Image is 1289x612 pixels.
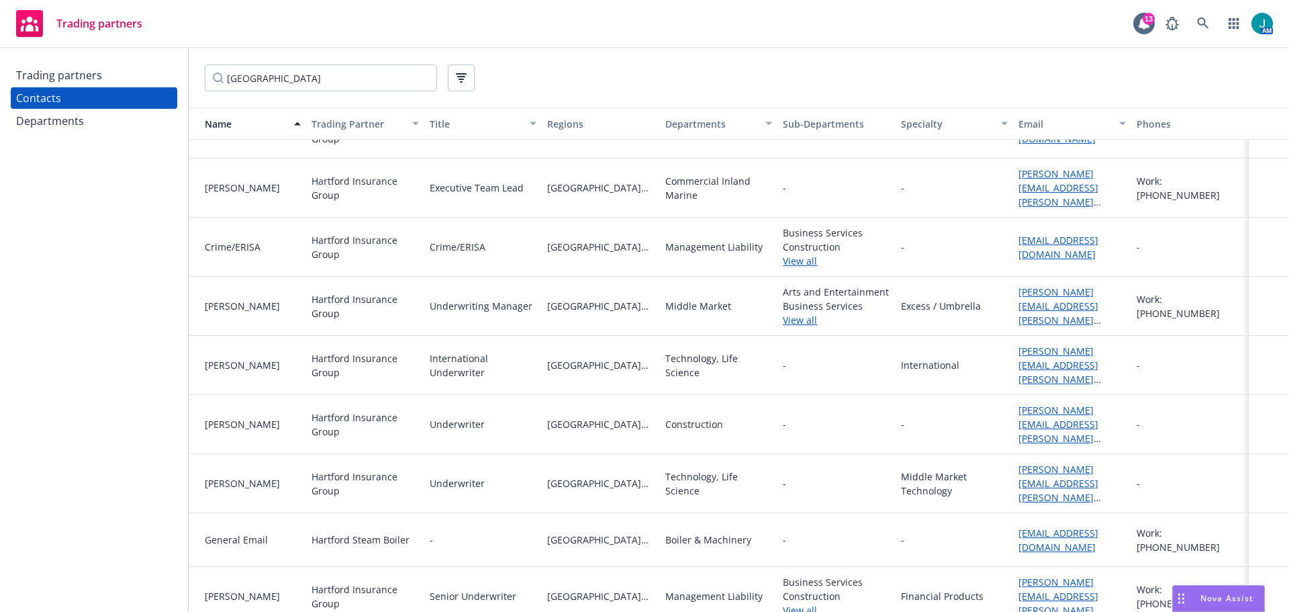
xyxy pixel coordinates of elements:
[665,533,751,547] div: Boiler & Machinery
[1137,358,1140,372] div: -
[665,351,772,380] div: Technology, Life Science
[1137,174,1243,202] div: Work: [PHONE_NUMBER]
[1190,10,1216,37] a: Search
[430,417,485,431] div: Underwriter
[56,18,142,29] span: Trading partners
[430,299,532,313] div: Underwriting Manager
[306,107,424,140] button: Trading Partner
[1137,240,1140,254] div: -
[901,589,984,603] div: Financial Products
[901,358,959,372] div: International
[547,117,654,131] div: Regions
[665,240,763,254] div: Management Liability
[205,358,301,372] div: [PERSON_NAME]
[312,351,418,380] div: Hartford Insurance Group
[901,181,904,195] div: -
[783,417,786,431] span: -
[783,240,890,254] span: Construction
[16,87,61,109] div: Contacts
[430,351,536,380] div: International Underwriter
[1137,292,1243,320] div: Work: [PHONE_NUMBER]
[312,292,418,320] div: Hartford Insurance Group
[896,107,1013,140] button: Specialty
[1018,345,1098,400] a: [PERSON_NAME][EMAIL_ADDRESS][PERSON_NAME][DOMAIN_NAME]
[665,589,763,603] div: Management Liability
[16,64,102,86] div: Trading partners
[665,470,772,498] div: Technology, Life Science
[189,107,306,140] button: Name
[430,589,516,603] div: Senior Underwriter
[783,285,890,299] span: Arts and Entertainment
[424,107,542,140] button: Title
[1172,585,1265,612] button: Nova Assist
[1018,117,1110,131] div: Email
[783,476,786,490] span: -
[430,117,522,131] div: Title
[312,117,403,131] div: Trading Partner
[547,589,654,603] span: [GEOGRAPHIC_DATA][US_STATE]
[11,87,177,109] a: Contacts
[777,107,895,140] button: Sub-Departments
[1018,286,1098,341] a: [PERSON_NAME][EMAIL_ADDRESS][PERSON_NAME][DOMAIN_NAME]
[547,358,654,372] span: [GEOGRAPHIC_DATA][US_STATE]
[430,476,485,490] div: Underwriter
[205,64,437,91] input: Filter by keyword...
[1018,234,1098,261] a: [EMAIL_ADDRESS][DOMAIN_NAME]
[1143,13,1155,25] div: 13
[205,589,301,603] div: [PERSON_NAME]
[1173,586,1190,611] div: Drag to move
[783,589,890,603] span: Construction
[205,181,301,195] div: [PERSON_NAME]
[205,240,301,254] div: Crime/ERISA
[542,107,659,140] button: Regions
[783,358,786,372] span: -
[312,233,418,261] div: Hartford Insurance Group
[205,299,301,313] div: [PERSON_NAME]
[205,476,301,490] div: [PERSON_NAME]
[901,117,993,131] div: Specialty
[1018,118,1098,145] a: [EMAIL_ADDRESS][DOMAIN_NAME]
[901,533,904,547] div: -
[312,582,418,611] div: Hartford Insurance Group
[901,299,981,313] div: Excess / Umbrella
[312,410,418,439] div: Hartford Insurance Group
[312,174,418,202] div: Hartford Insurance Group
[1137,417,1140,431] div: -
[430,240,485,254] div: Crime/ERISA
[783,313,890,327] a: View all
[194,117,286,131] div: Name
[16,110,84,132] div: Departments
[547,417,654,431] span: [GEOGRAPHIC_DATA][US_STATE]
[1137,582,1243,611] div: Work: [PHONE_NUMBER]
[1018,167,1098,222] a: [PERSON_NAME][EMAIL_ADDRESS][PERSON_NAME][DOMAIN_NAME]
[1137,476,1140,490] div: -
[1200,593,1253,604] span: Nova Assist
[1251,13,1273,34] img: photo
[783,254,890,268] a: View all
[783,226,890,240] span: Business Services
[783,575,890,589] span: Business Services
[901,470,1008,498] div: Middle Market Technology
[783,117,890,131] div: Sub-Departments
[430,181,524,195] div: Executive Team Lead
[547,476,654,490] span: [GEOGRAPHIC_DATA][US_STATE]
[312,470,418,498] div: Hartford Insurance Group
[1018,527,1098,554] a: [EMAIL_ADDRESS][DOMAIN_NAME]
[1018,404,1098,459] a: [PERSON_NAME][EMAIL_ADDRESS][PERSON_NAME][DOMAIN_NAME]
[1137,526,1243,554] div: Work: [PHONE_NUMBER]
[1221,10,1247,37] a: Switch app
[783,533,786,547] span: -
[783,181,786,195] span: -
[665,117,757,131] div: Departments
[665,174,772,202] div: Commercial Inland Marine
[1018,463,1098,518] a: [PERSON_NAME][EMAIL_ADDRESS][PERSON_NAME][DOMAIN_NAME]
[660,107,777,140] button: Departments
[547,181,654,195] span: [GEOGRAPHIC_DATA][US_STATE]
[430,533,433,547] div: -
[11,5,148,42] a: Trading partners
[11,110,177,132] a: Departments
[547,299,654,313] span: [GEOGRAPHIC_DATA][US_STATE]
[901,240,904,254] div: -
[1013,107,1131,140] button: Email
